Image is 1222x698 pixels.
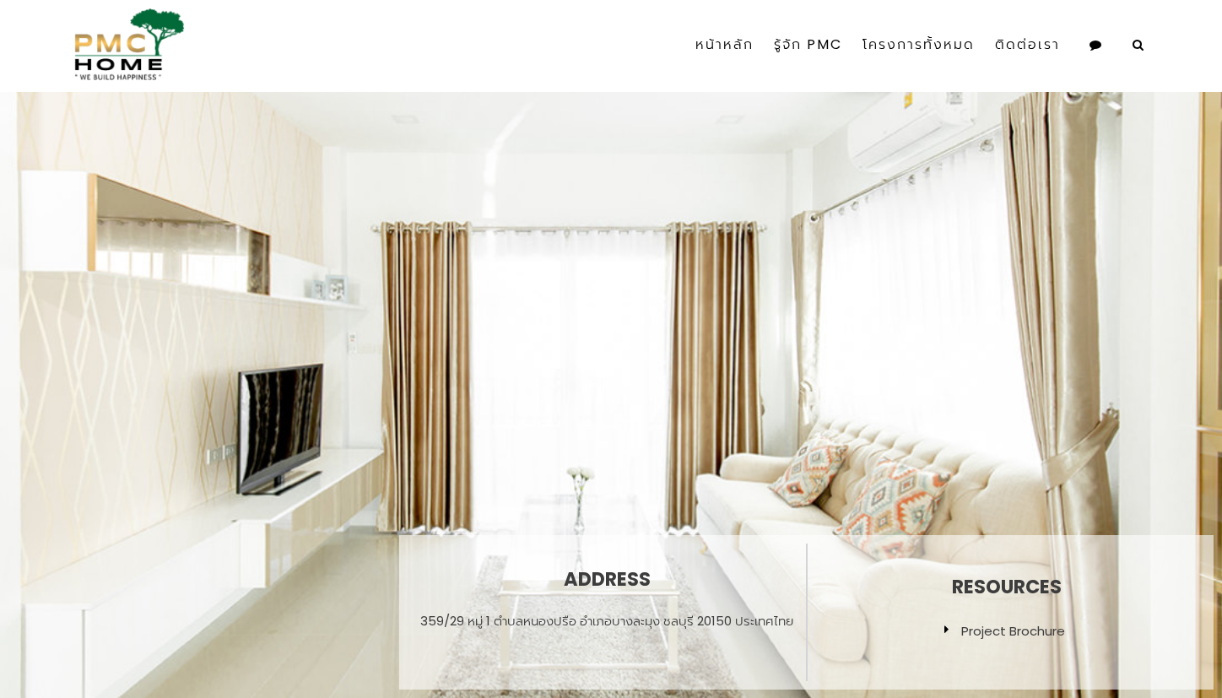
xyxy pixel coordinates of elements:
h3: Resources [944,576,1069,598]
h2: Address [420,569,793,590]
a: Project Brochure [961,622,1065,640]
p: 359/29 หมู่ 1 ตำบลหนองปรือ อำเภอบางละมุง ชลบุรี 20150 ประเทศไทย [420,611,793,631]
a: หน้าหลัก [685,15,764,74]
a: รู้จัก PMC [764,15,852,74]
a: ติดต่อเรา [985,15,1070,74]
img: pmc-logo [68,8,185,80]
a: โครงการทั้งหมด [852,15,985,74]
